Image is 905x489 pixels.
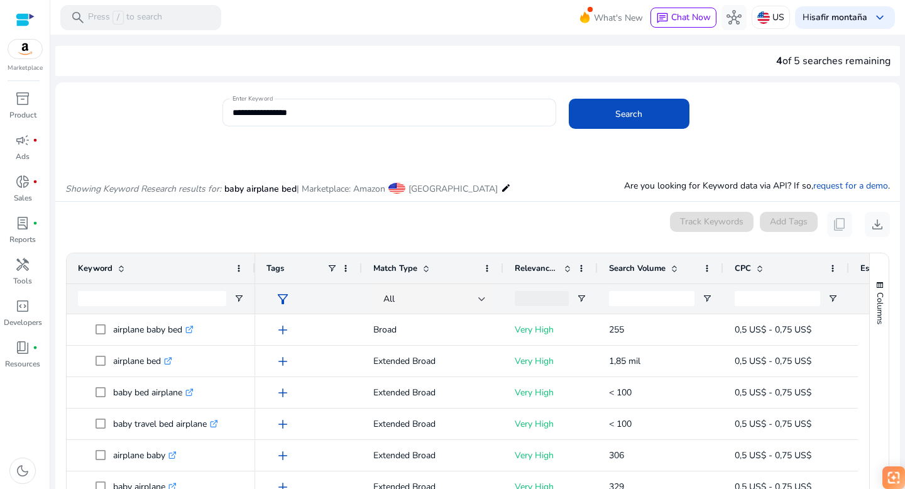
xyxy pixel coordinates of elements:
span: Search Volume [609,263,666,274]
a: request for a demo [813,180,888,192]
span: Match Type [373,263,417,274]
span: Relevance Score [515,263,559,274]
p: Sales [14,192,32,204]
span: keyboard_arrow_down [872,10,887,25]
span: All [383,293,395,305]
p: Are you looking for Keyword data via API? If so, . [624,179,890,192]
span: add [275,385,290,400]
img: amazon.svg [8,40,42,58]
p: Very High [515,317,586,343]
span: filter_alt [275,292,290,307]
button: Open Filter Menu [576,294,586,304]
span: search [70,10,85,25]
p: Extended Broad [373,411,492,437]
p: US [772,6,784,28]
p: Tools [13,275,32,287]
span: What's New [594,7,643,29]
span: fiber_manual_record [33,179,38,184]
span: Keyword [78,263,112,274]
p: Extended Broad [373,442,492,468]
span: CPC [735,263,751,274]
span: 0,5 US$ - 0,75 US$ [735,418,811,430]
span: handyman [15,257,30,272]
span: Tags [266,263,284,274]
span: baby airplane bed [224,183,297,195]
p: airplane baby bed [113,317,194,343]
span: fiber_manual_record [33,138,38,143]
p: airplane bed [113,348,172,374]
span: add [275,417,290,432]
span: donut_small [15,174,30,189]
span: dark_mode [15,463,30,478]
span: campaign [15,133,30,148]
input: Keyword Filter Input [78,291,226,306]
p: Very High [515,380,586,405]
span: chat [656,12,669,25]
p: Ads [16,151,30,162]
button: hub [721,5,747,30]
button: Open Filter Menu [234,294,244,304]
span: 306 [609,449,624,461]
span: < 100 [609,387,632,398]
img: us.svg [757,11,770,24]
p: baby bed airplane [113,380,194,405]
b: safir montaña [811,11,867,23]
span: code_blocks [15,299,30,314]
span: 0,5 US$ - 0,75 US$ [735,324,811,336]
span: [GEOGRAPHIC_DATA] [409,183,498,195]
span: hub [727,10,742,25]
span: / [112,11,124,25]
span: Columns [874,292,886,324]
p: Very High [515,348,586,374]
span: Search [615,107,642,121]
p: Very High [515,442,586,468]
span: fiber_manual_record [33,221,38,226]
span: 0,5 US$ - 0,75 US$ [735,449,811,461]
mat-icon: edit [501,180,511,195]
span: 0,5 US$ - 0,75 US$ [735,387,811,398]
span: 1,85 mil [609,355,640,367]
p: Broad [373,317,492,343]
span: download [870,217,885,232]
p: Reports [9,234,36,245]
span: 0,5 US$ - 0,75 US$ [735,355,811,367]
span: book_4 [15,340,30,355]
i: Showing Keyword Research results for: [65,183,221,195]
span: lab_profile [15,216,30,231]
span: < 100 [609,418,632,430]
span: 4 [776,54,782,68]
span: 255 [609,324,624,336]
p: Resources [5,358,40,370]
input: Search Volume Filter Input [609,291,694,306]
p: Very High [515,411,586,437]
p: Press to search [88,11,162,25]
p: Extended Broad [373,380,492,405]
p: Extended Broad [373,348,492,374]
p: baby travel bed airplane [113,411,218,437]
button: Search [569,99,689,129]
p: airplane baby [113,442,177,468]
p: Developers [4,317,42,328]
span: add [275,322,290,338]
span: add [275,354,290,369]
input: CPC Filter Input [735,291,820,306]
p: Marketplace [8,63,43,73]
span: add [275,448,290,463]
button: download [865,212,890,237]
span: inventory_2 [15,91,30,106]
span: Chat Now [671,11,711,23]
div: of 5 searches remaining [776,53,891,69]
p: Hi [803,13,867,22]
span: fiber_manual_record [33,345,38,350]
span: | Marketplace: Amazon [297,183,385,195]
button: chatChat Now [650,8,716,28]
button: Open Filter Menu [828,294,838,304]
button: Open Filter Menu [702,294,712,304]
mat-label: Enter Keyword [233,94,273,103]
p: Product [9,109,36,121]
